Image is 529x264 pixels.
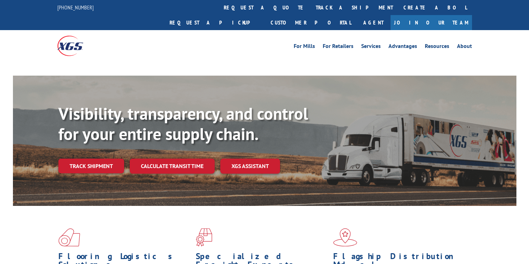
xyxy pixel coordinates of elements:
[220,159,280,174] a: XGS ASSISTANT
[425,43,449,51] a: Resources
[323,43,353,51] a: For Retailers
[388,43,417,51] a: Advantages
[294,43,315,51] a: For Mills
[361,43,381,51] a: Services
[130,159,215,174] a: Calculate transit time
[391,15,472,30] a: Join Our Team
[265,15,356,30] a: Customer Portal
[58,228,80,246] img: xgs-icon-total-supply-chain-intelligence-red
[356,15,391,30] a: Agent
[196,228,212,246] img: xgs-icon-focused-on-flooring-red
[333,228,357,246] img: xgs-icon-flagship-distribution-model-red
[58,159,124,173] a: Track shipment
[164,15,265,30] a: Request a pickup
[57,4,94,11] a: [PHONE_NUMBER]
[58,103,308,145] b: Visibility, transparency, and control for your entire supply chain.
[457,43,472,51] a: About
